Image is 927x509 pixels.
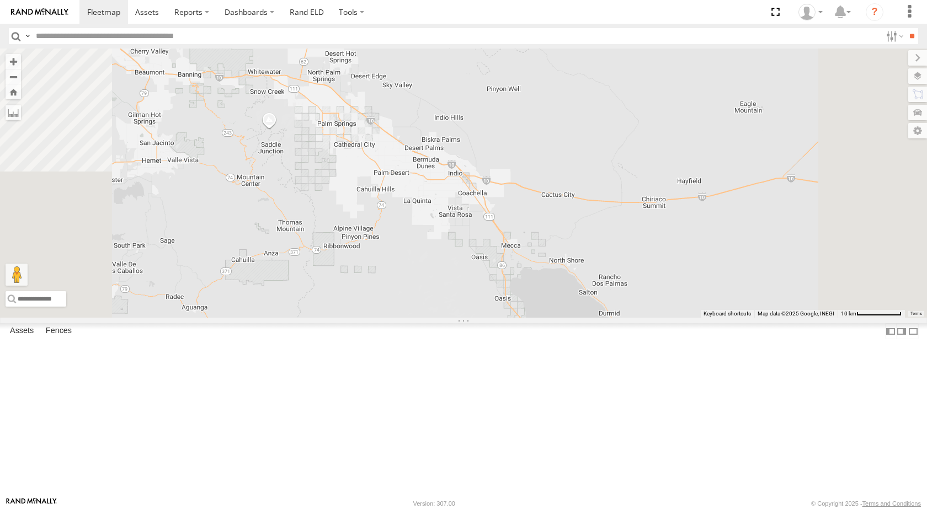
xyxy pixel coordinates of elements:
[704,310,751,318] button: Keyboard shortcuts
[841,310,856,317] span: 10 km
[908,323,919,339] label: Hide Summary Table
[910,311,922,315] a: Terms (opens in new tab)
[40,324,77,339] label: Fences
[758,310,834,317] span: Map data ©2025 Google, INEGI
[6,84,21,99] button: Zoom Home
[811,500,921,507] div: © Copyright 2025 -
[6,498,57,509] a: Visit our Website
[862,500,921,507] a: Terms and Conditions
[838,310,905,318] button: Map Scale: 10 km per 78 pixels
[795,4,827,20] div: Monica Verdugo
[885,323,896,339] label: Dock Summary Table to the Left
[4,324,39,339] label: Assets
[6,54,21,69] button: Zoom in
[6,69,21,84] button: Zoom out
[896,323,907,339] label: Dock Summary Table to the Right
[908,123,927,138] label: Map Settings
[6,264,28,286] button: Drag Pegman onto the map to open Street View
[413,500,455,507] div: Version: 307.00
[866,3,883,21] i: ?
[882,28,905,44] label: Search Filter Options
[11,8,68,16] img: rand-logo.svg
[6,105,21,120] label: Measure
[23,28,32,44] label: Search Query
